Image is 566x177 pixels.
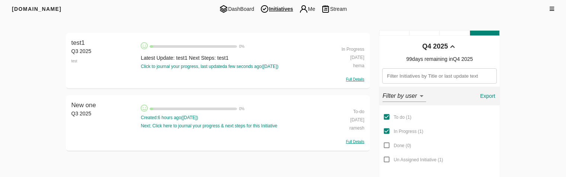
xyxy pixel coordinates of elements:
img: dashboard.png [219,4,228,13]
div: Click to journal your progress, last updated a few seconds ago ( [DATE] ) [141,63,317,70]
div: [DATE] [320,53,364,61]
span: Un Assigned Initiative ( 1 ) [394,157,443,162]
span: Done ( 0 ) [394,143,411,148]
div: test [71,55,137,68]
em: Filter by user [383,93,417,99]
span: Export [479,91,496,101]
div: ramesh [320,123,364,131]
div: To-do [320,107,364,115]
img: tic.png [260,4,269,13]
img: me.png [299,4,308,13]
span: [DOMAIN_NAME] [12,6,61,12]
div: hema [320,61,364,69]
span: test1 [71,39,85,46]
div: [DATE] [320,115,364,123]
div: Latest Update: test1 Next Steps: test1 [141,54,317,62]
span: DashBoard [216,4,257,13]
div: In Progress [320,44,364,53]
span: To do ( 1 ) [394,115,411,120]
div: Q3 2025 [71,110,137,117]
span: 99 days remaining in Q4 2025 [406,56,473,62]
span: New one [71,102,96,109]
div: Q4 2025 [422,42,448,52]
span: Full Details [346,140,364,144]
span: In Progress ( 1 ) [394,129,423,134]
input: Filter Initiatives by Title or last update text [382,68,497,84]
div: Next: Click here to journal your progress & next steps for this Initiative [141,123,317,129]
div: Q3 2025 [71,47,137,55]
span: Initiatives [257,4,296,13]
span: Me [296,4,318,13]
div: Filter by user [383,90,426,102]
span: Full Details [346,77,364,81]
span: 0 % [239,44,244,49]
span: Stream [318,4,350,13]
div: Created: 6 hours ago ( [DATE] ) [141,115,317,121]
button: Export [476,87,499,105]
span: 0 % [239,107,244,111]
img: stream.png [321,4,330,13]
